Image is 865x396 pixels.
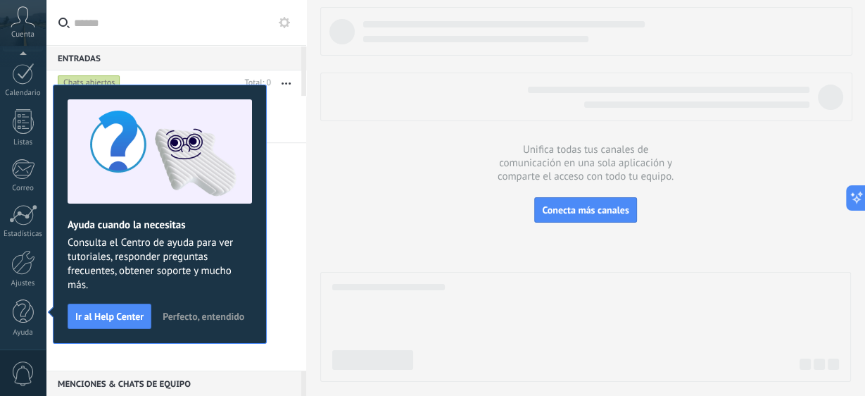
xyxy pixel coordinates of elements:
[3,328,44,338] div: Ayuda
[11,30,34,39] span: Cuenta
[163,311,244,321] span: Perfecto, entendido
[3,89,44,98] div: Calendario
[542,204,629,216] span: Conecta más canales
[3,279,44,288] div: Ajustes
[3,138,44,147] div: Listas
[58,75,120,92] div: Chats abiertos
[75,311,144,321] span: Ir al Help Center
[239,76,271,90] div: Total: 0
[68,218,252,232] h2: Ayuda cuando la necesitas
[534,197,636,223] button: Conecta más canales
[3,184,44,193] div: Correo
[68,304,151,329] button: Ir al Help Center
[68,236,252,292] span: Consulta el Centro de ayuda para ver tutoriales, responder preguntas frecuentes, obtener soporte ...
[46,371,301,396] div: Menciones & Chats de equipo
[46,45,301,70] div: Entradas
[156,306,251,327] button: Perfecto, entendido
[3,230,44,239] div: Estadísticas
